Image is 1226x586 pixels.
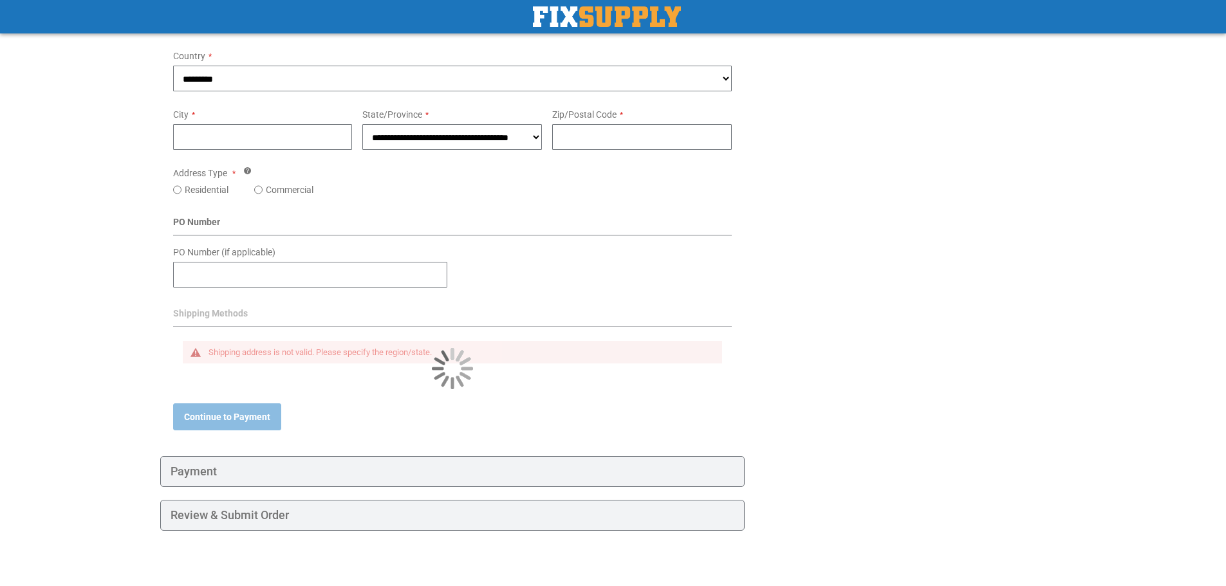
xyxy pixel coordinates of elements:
[173,109,189,120] span: City
[173,247,275,257] span: PO Number (if applicable)
[362,109,422,120] span: State/Province
[533,6,681,27] a: store logo
[552,109,617,120] span: Zip/Postal Code
[160,456,745,487] div: Payment
[432,348,473,389] img: Loading...
[533,6,681,27] img: Fix Industrial Supply
[173,168,227,178] span: Address Type
[160,500,745,531] div: Review & Submit Order
[173,51,205,61] span: Country
[266,183,313,196] label: Commercial
[185,183,228,196] label: Residential
[173,215,732,235] div: PO Number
